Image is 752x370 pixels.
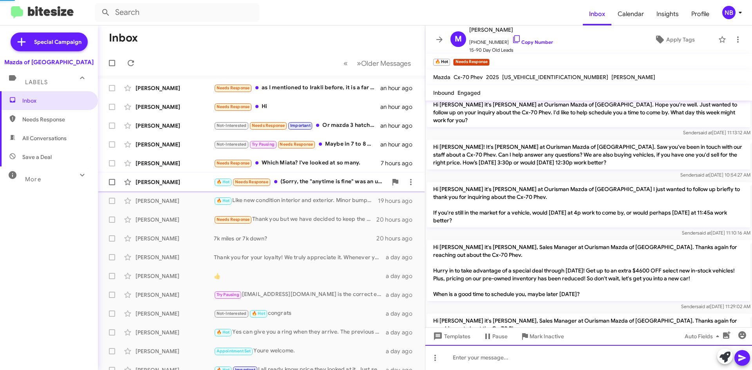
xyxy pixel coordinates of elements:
span: Needs Response [217,104,250,109]
div: a day ago [386,253,419,261]
span: Labels [25,79,48,86]
div: [PERSON_NAME] [136,310,214,318]
div: Or mazda 3 hatchback out the door as well. Ty [214,121,380,130]
span: Templates [432,329,470,343]
span: Apply Tags [666,32,695,47]
span: Inbox [22,97,89,105]
div: Youre welcome. [214,347,386,356]
span: Needs Response [235,179,268,184]
button: Next [352,55,416,71]
span: « [343,58,348,68]
span: [PHONE_NUMBER] [469,34,553,46]
span: Needs Response [217,161,250,166]
span: Not-Interested [217,123,247,128]
div: [PERSON_NAME] [136,103,214,111]
div: [EMAIL_ADDRESS][DOMAIN_NAME] is the correct email? [214,290,386,299]
p: Hi [PERSON_NAME] it's [PERSON_NAME] at Ourisman Mazda of [GEOGRAPHIC_DATA] I just wanted to follo... [427,182,750,227]
a: Copy Number [512,39,553,45]
span: Special Campaign [34,38,81,46]
span: Not-Interested [217,142,247,147]
span: [US_VEHICLE_IDENTIFICATION_NUMBER] [502,74,608,81]
a: Calendar [611,3,650,25]
span: All Conversations [22,134,67,142]
div: [PERSON_NAME] [136,159,214,167]
a: Profile [685,3,716,25]
button: Previous [339,55,352,71]
div: [PERSON_NAME] [136,122,214,130]
span: said at [698,130,712,135]
span: Sender [DATE] 11:10:16 AM [682,230,750,236]
span: Try Pausing [252,142,275,147]
div: an hour ago [380,122,419,130]
div: (Sorry, the "anytime is fine" was an unintended auto reply. [214,177,387,186]
div: Which Miata? I've looked at so many. [214,159,381,168]
span: Try Pausing [217,292,239,297]
div: 👍 [214,272,386,280]
button: Templates [425,329,477,343]
div: [PERSON_NAME] [136,141,214,148]
div: [PERSON_NAME] [136,178,214,186]
div: [PERSON_NAME] [136,328,214,336]
button: Apply Tags [634,32,714,47]
div: [PERSON_NAME] [136,253,214,261]
small: 🔥 Hot [433,59,450,66]
span: [PERSON_NAME] [611,74,655,81]
span: [PERSON_NAME] [469,25,553,34]
span: Mark Inactive [530,329,564,343]
span: 2025 [486,74,499,81]
span: Cx-70 Phev [454,74,483,81]
span: Needs Response [217,217,250,222]
div: as I mentioned to Irakli before, it is a far drive for me so I would like to agree on OTD before. [214,83,380,92]
span: said at [696,303,710,309]
div: [PERSON_NAME] [136,347,214,355]
span: 🔥 Hot [217,330,230,335]
span: Save a Deal [22,153,52,161]
span: M [455,33,462,45]
span: Auto Fields [685,329,722,343]
div: a day ago [386,291,419,299]
div: congrats [214,309,386,318]
span: Needs Response [252,123,285,128]
button: NB [716,6,743,19]
span: Important [290,123,311,128]
span: Inbound [433,89,454,96]
div: 19 hours ago [378,197,419,205]
button: Auto Fields [678,329,728,343]
span: » [357,58,361,68]
span: Engaged [457,89,481,96]
div: 7k miles or 7k down? [214,235,376,242]
div: [PERSON_NAME] [136,235,214,242]
div: 20 hours ago [376,235,419,242]
span: Pause [492,329,508,343]
div: [PERSON_NAME] [136,291,214,299]
span: Needs Response [280,142,313,147]
input: Search [95,3,259,22]
span: Sender [DATE] 11:13:12 AM [683,130,750,135]
div: 7 hours ago [381,159,419,167]
nav: Page navigation example [339,55,416,71]
a: Insights [650,3,685,25]
span: More [25,176,41,183]
div: Thank you but we have decided to keep the vehicle till the end of the lease [214,215,376,224]
span: 🔥 Hot [217,179,230,184]
button: Pause [477,329,514,343]
div: an hour ago [380,103,419,111]
span: Sender [DATE] 10:54:27 AM [680,172,750,178]
span: said at [696,172,709,178]
div: [PERSON_NAME] [136,216,214,224]
a: Inbox [583,3,611,25]
span: 🔥 Hot [252,311,265,316]
h1: Inbox [109,32,138,44]
div: Maybe in 7 to 8 months [214,140,380,149]
span: Needs Response [217,85,250,90]
span: said at [697,230,711,236]
div: Mazda of [GEOGRAPHIC_DATA] [4,58,94,66]
p: Hi [PERSON_NAME] it's [PERSON_NAME] at Ourisman Mazda of [GEOGRAPHIC_DATA]. Hope you're well. Jus... [427,97,750,127]
div: Thank you for your loyalty! We truly appreciate it. Whenever you're ready to talk about your vehi... [214,253,386,261]
a: Special Campaign [11,32,88,51]
span: 15-90 Day Old Leads [469,46,553,54]
span: Not-Interested [217,311,247,316]
div: a day ago [386,310,419,318]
